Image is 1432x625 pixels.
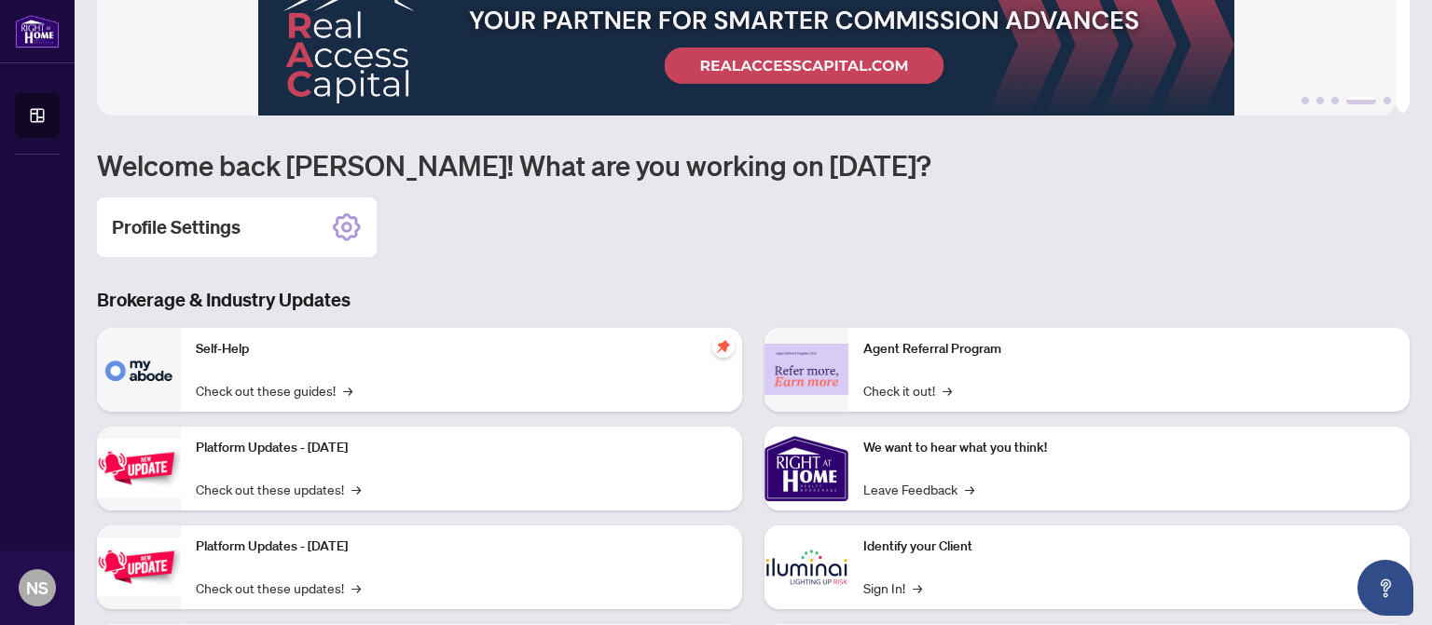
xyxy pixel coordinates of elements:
[764,525,848,609] img: Identify your Client
[15,14,60,48] img: logo
[863,479,974,499] a: Leave Feedback→
[196,380,352,401] a: Check out these guides!→
[863,380,952,401] a: Check it out!→
[343,380,352,401] span: →
[863,438,1395,458] p: We want to hear what you think!
[351,577,361,598] span: →
[943,380,952,401] span: →
[97,287,1410,313] h3: Brokerage & Industry Updates
[351,479,361,499] span: →
[863,339,1395,360] p: Agent Referral Program
[764,427,848,510] img: We want to hear what you think!
[97,147,1410,183] h1: Welcome back [PERSON_NAME]! What are you working on [DATE]?
[863,537,1395,557] p: Identify your Client
[1357,560,1413,616] button: Open asap
[196,537,727,557] p: Platform Updates - [DATE]
[196,339,727,360] p: Self-Help
[1316,97,1324,104] button: 2
[26,575,48,601] span: NS
[913,577,922,598] span: →
[97,439,181,497] img: Platform Updates - July 21, 2025
[764,344,848,395] img: Agent Referral Program
[712,335,735,358] span: pushpin
[1346,97,1376,104] button: 4
[1384,97,1391,104] button: 5
[1301,97,1309,104] button: 1
[196,479,361,499] a: Check out these updates!→
[97,537,181,596] img: Platform Updates - July 8, 2025
[196,438,727,458] p: Platform Updates - [DATE]
[112,214,241,240] h2: Profile Settings
[965,479,974,499] span: →
[97,328,181,412] img: Self-Help
[863,577,922,598] a: Sign In!→
[196,577,361,598] a: Check out these updates!→
[1331,97,1339,104] button: 3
